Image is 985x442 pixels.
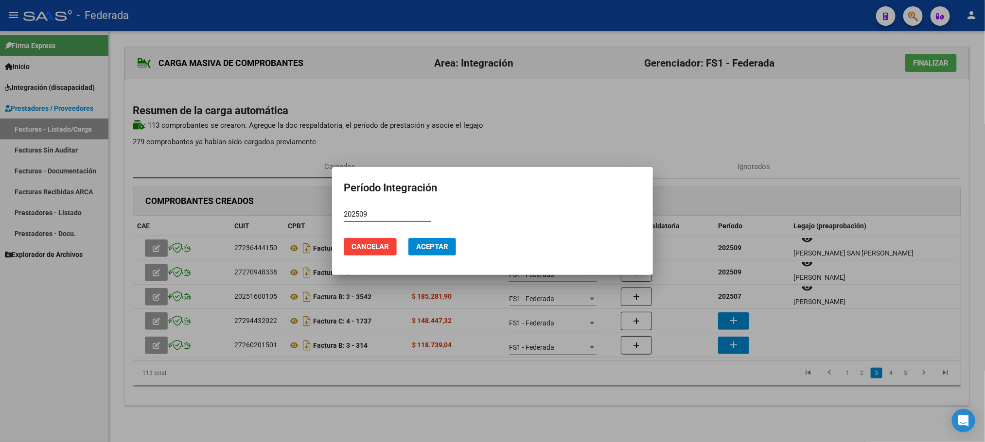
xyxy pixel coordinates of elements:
h2: Período Integración [344,179,641,197]
span: Aceptar [416,242,448,251]
button: Cancelar [344,238,397,255]
span: Cancelar [352,242,389,251]
button: Aceptar [408,238,456,255]
div: Open Intercom Messenger [952,409,975,432]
